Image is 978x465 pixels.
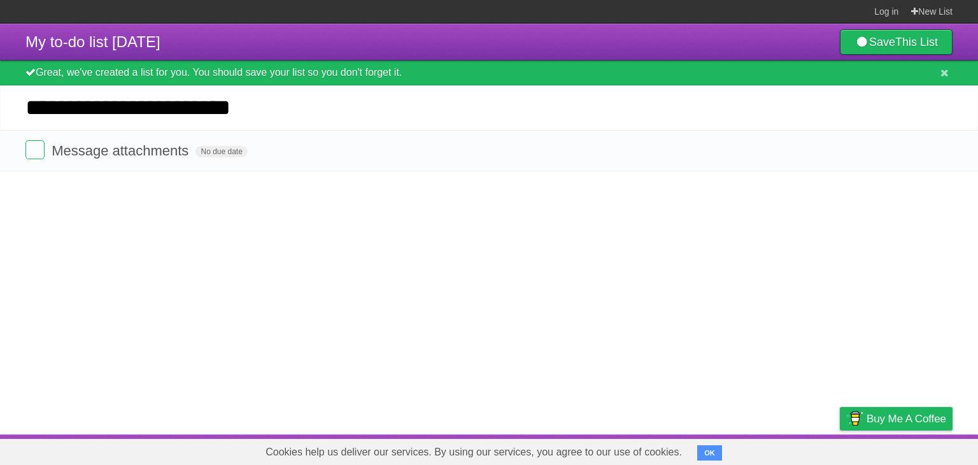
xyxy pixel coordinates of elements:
span: No due date [195,146,247,157]
label: Done [25,140,45,159]
img: Buy me a coffee [846,408,863,429]
a: SaveThis List [840,29,953,55]
a: Terms [780,438,808,462]
span: Buy me a coffee [867,408,946,430]
a: About [670,438,697,462]
b: This List [895,36,938,48]
span: Cookies help us deliver our services. By using our services, you agree to our use of cookies. [253,440,695,465]
a: Privacy [823,438,856,462]
button: OK [697,445,722,461]
span: Message attachments [52,143,192,159]
a: Buy me a coffee [840,407,953,431]
a: Suggest a feature [872,438,953,462]
span: My to-do list [DATE] [25,33,160,50]
a: Developers [712,438,764,462]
